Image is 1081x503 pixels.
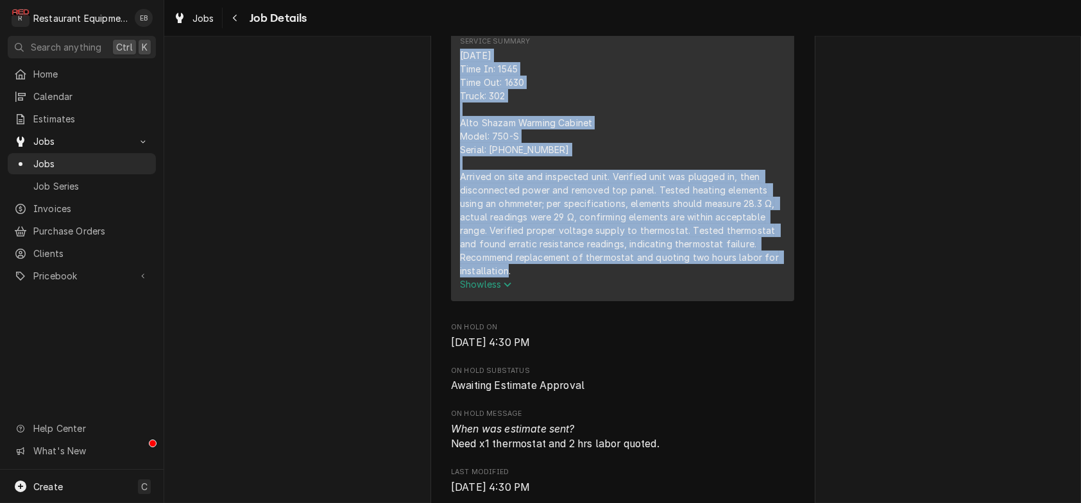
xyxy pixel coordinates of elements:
span: Invoices [33,202,149,215]
span: Job Details [246,10,307,27]
div: Restaurant Equipment Diagnostics [33,12,128,25]
div: EB [135,9,153,27]
div: R [12,9,30,27]
a: Go to Pricebook [8,265,156,286]
span: Jobs [192,12,214,25]
span: What's New [33,444,148,458]
span: Ctrl [116,40,133,54]
span: Help Center [33,422,148,435]
span: K [142,40,148,54]
span: Estimates [33,112,149,126]
button: Search anythingCtrlK [8,36,156,58]
i: When was estimate sent? [451,423,575,435]
span: On Hold Message [451,409,794,419]
a: Jobs [168,8,219,29]
a: Jobs [8,153,156,174]
div: Restaurant Equipment Diagnostics's Avatar [12,9,30,27]
button: Navigate back [225,8,246,28]
span: Last Modified [451,467,794,477]
a: Home [8,63,156,85]
div: Emily Bird's Avatar [135,9,153,27]
a: Job Series [8,176,156,197]
div: Service Summary [460,37,530,47]
span: [DATE] 4:30 PM [451,336,530,349]
span: Last Modified [451,480,794,495]
a: Clients [8,243,156,264]
a: Purchase Orders [8,220,156,242]
span: Job Series [33,179,149,193]
span: Show less [460,279,512,290]
span: Clients [33,247,149,260]
span: C [141,480,148,493]
a: Invoices [8,198,156,219]
div: [DATE] Time In: 1545 Time Out: 1630 Truck: 302 Alto Shazam Warming Cabinet Model: 750-S Serial: [... [460,49,785,277]
a: Calendar [8,86,156,107]
span: Jobs [33,157,149,170]
div: On Hold Message [451,409,794,452]
span: On Hold Message [451,422,794,452]
span: [DATE] 4:30 PM [451,481,530,493]
a: Go to Jobs [8,131,156,152]
button: Showless [460,277,785,291]
span: On Hold On [451,322,794,333]
div: On Hold SubStatus [451,366,794,393]
div: Last Modified [451,467,794,495]
div: On Hold On [451,322,794,350]
span: On Hold SubStatus [451,378,794,393]
span: Home [33,67,149,81]
span: Purchase Orders [33,224,149,238]
a: Go to Help Center [8,418,156,439]
span: Pricebook [33,269,130,283]
span: Awaiting Estimate Approval [451,379,584,392]
span: On Hold On [451,335,794,350]
span: Search anything [31,40,101,54]
span: Create [33,481,63,492]
a: Go to What's New [8,440,156,461]
span: Calendar [33,90,149,103]
span: Need x1 thermostat and 2 hrs labor quoted. [451,423,660,450]
span: Jobs [33,135,130,148]
a: Estimates [8,108,156,129]
span: On Hold SubStatus [451,366,794,376]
